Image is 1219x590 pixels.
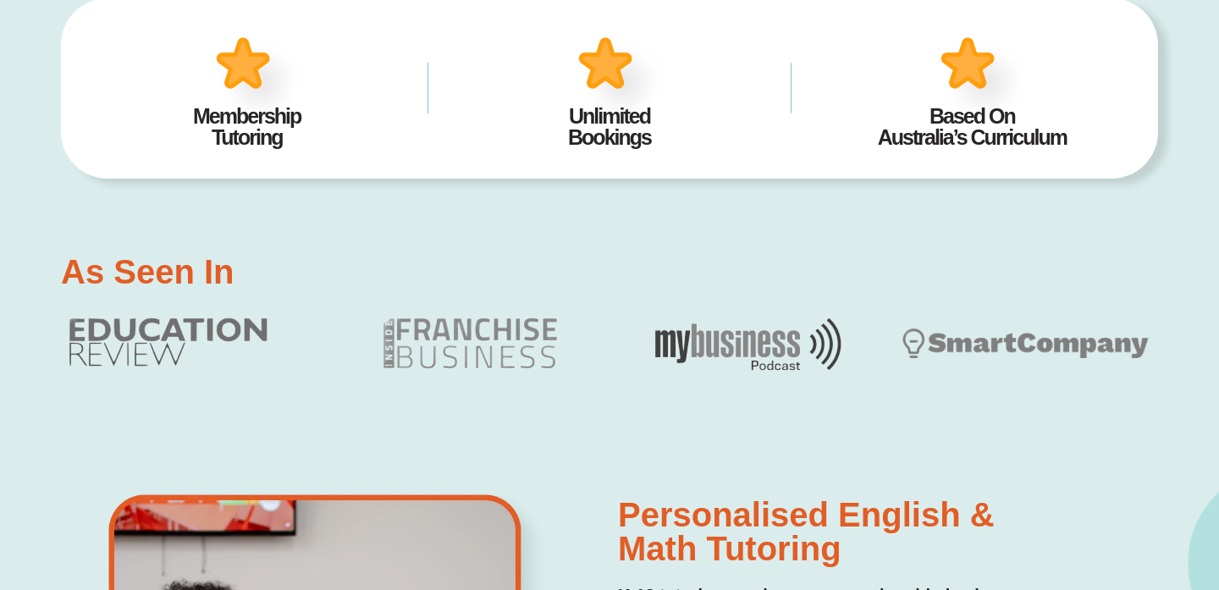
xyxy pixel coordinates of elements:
[454,106,765,148] h2: Unlimited Bookings
[618,498,1150,565] h2: Personalised English & Math Tutoring
[817,106,1128,148] h2: Based On Australia’s Curriculum
[61,255,234,289] h2: As Seen In
[929,399,1219,590] iframe: Chat Widget
[91,106,403,148] h2: Membership Tutoring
